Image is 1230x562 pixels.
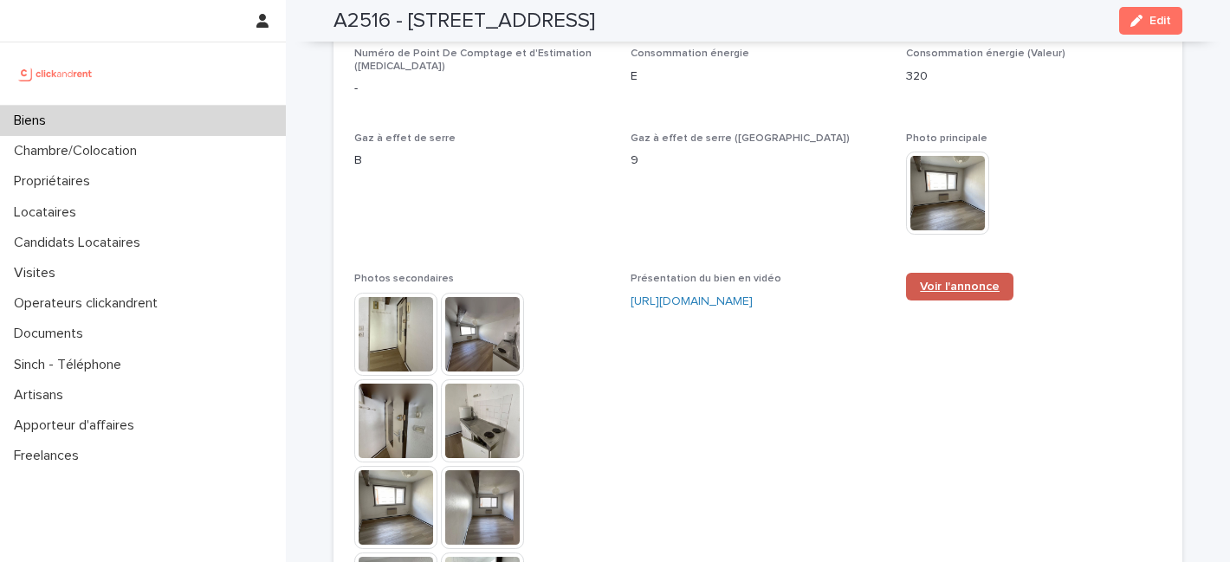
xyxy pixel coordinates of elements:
[7,173,104,190] p: Propriétaires
[7,265,69,281] p: Visites
[906,48,1065,59] span: Consommation énergie (Valeur)
[7,417,148,434] p: Apporteur d'affaires
[7,295,172,312] p: Operateurs clickandrent
[631,295,753,307] a: [URL][DOMAIN_NAME]
[354,80,610,98] p: -
[631,152,886,170] p: 9
[354,48,592,71] span: Numéro de Point De Comptage et d'Estimation ([MEDICAL_DATA])
[7,448,93,464] p: Freelances
[1119,7,1182,35] button: Edit
[333,9,595,34] h2: A2516 - [STREET_ADDRESS]
[906,133,987,144] span: Photo principale
[631,274,781,284] span: Présentation du bien en vidéo
[7,357,135,373] p: Sinch - Téléphone
[354,274,454,284] span: Photos secondaires
[7,235,154,251] p: Candidats Locataires
[354,133,456,144] span: Gaz à effet de serre
[354,152,610,170] p: B
[7,387,77,404] p: Artisans
[631,68,886,86] p: E
[631,133,850,144] span: Gaz à effet de serre ([GEOGRAPHIC_DATA])
[7,326,97,342] p: Documents
[7,143,151,159] p: Chambre/Colocation
[1149,15,1171,27] span: Edit
[631,48,749,59] span: Consommation énergie
[906,273,1013,300] a: Voir l'annonce
[906,68,1162,86] p: 320
[7,204,90,221] p: Locataires
[7,113,60,129] p: Biens
[920,281,1000,293] span: Voir l'annonce
[14,56,98,91] img: UCB0brd3T0yccxBKYDjQ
